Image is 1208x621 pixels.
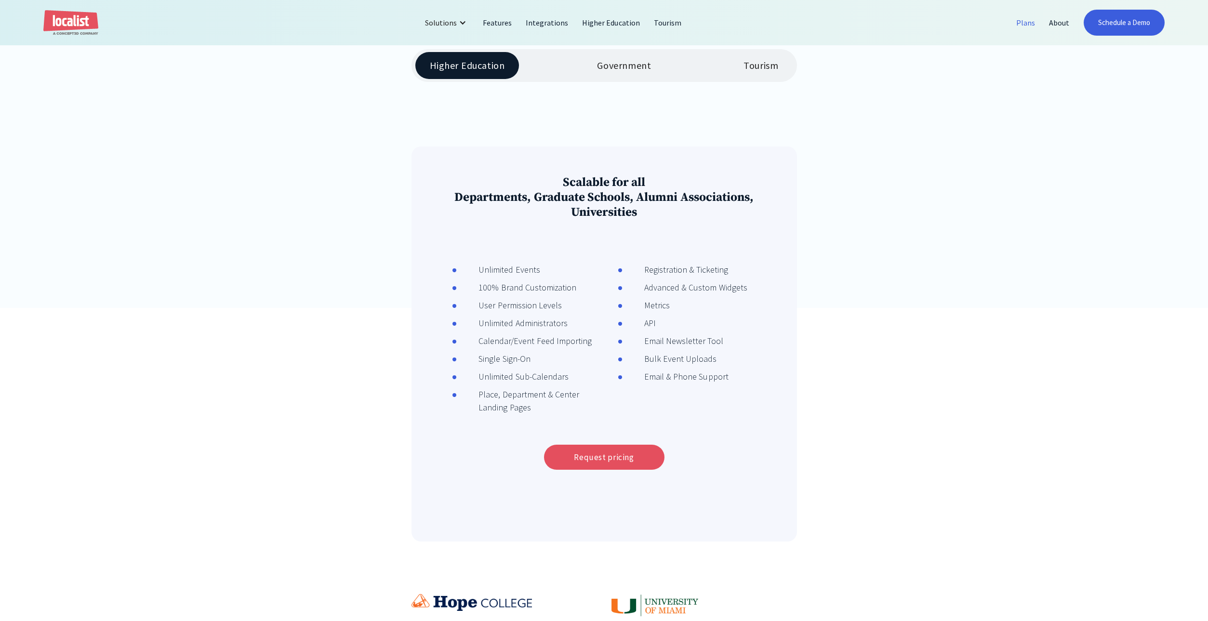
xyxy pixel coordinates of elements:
[519,11,575,34] a: Integrations
[476,11,519,34] a: Features
[457,317,568,330] div: Unlimited Administrators
[611,594,698,617] img: University of Miami logo
[433,175,775,220] h3: Scalable for all Departments, Graduate Schools, Alumni Associations, Universities
[457,299,562,312] div: User Permission Levels
[43,10,98,36] a: home
[457,263,540,276] div: Unlimited Events
[623,281,747,294] div: Advanced & Custom Widgets
[457,334,592,347] div: Calendar/Event Feed Importing
[418,11,476,34] div: Solutions
[623,370,729,383] div: Email & Phone Support
[412,594,532,611] img: Hope College logo
[1009,11,1042,34] a: Plans
[457,352,530,365] div: Single Sign-On
[623,352,717,365] div: Bulk Event Uploads
[544,445,664,470] a: Request pricing
[647,11,689,34] a: Tourism
[457,388,610,414] div: Place, Department & Center Landing Pages
[623,263,729,276] div: Registration & Ticketing
[623,299,670,312] div: Metrics
[1084,10,1165,36] a: Schedule a Demo
[623,334,724,347] div: Email Newsletter Tool
[457,281,576,294] div: 100% Brand Customization
[597,60,651,71] div: Government
[623,317,656,330] div: API
[743,60,778,71] div: Tourism
[425,17,457,28] div: Solutions
[1042,11,1076,34] a: About
[575,11,647,34] a: Higher Education
[430,60,505,71] div: Higher Education
[457,370,569,383] div: Unlimited Sub-Calendars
